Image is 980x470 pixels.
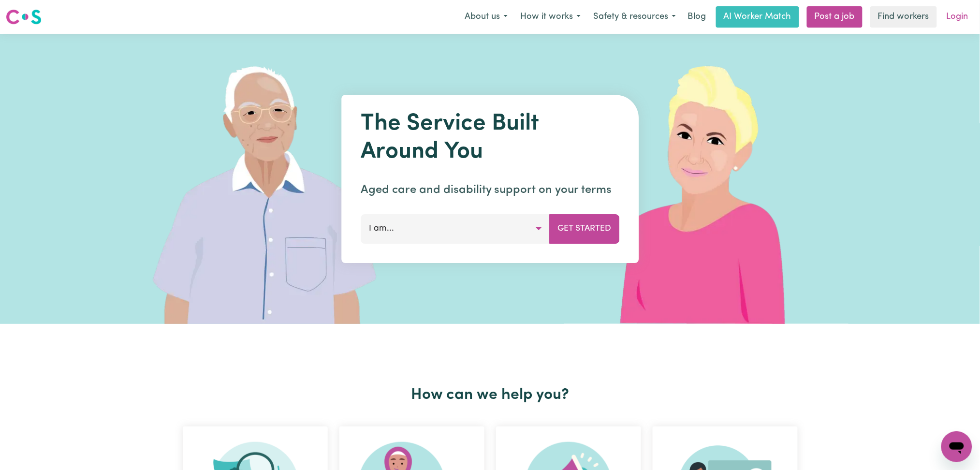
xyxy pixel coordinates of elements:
[549,214,619,243] button: Get Started
[361,214,550,243] button: I am...
[361,110,619,166] h1: The Service Built Around You
[587,7,682,27] button: Safety & resources
[716,6,799,28] a: AI Worker Match
[807,6,863,28] a: Post a job
[514,7,587,27] button: How it works
[177,386,804,404] h2: How can we help you?
[6,6,42,28] a: Careseekers logo
[941,431,972,462] iframe: Button to launch messaging window
[870,6,937,28] a: Find workers
[682,6,712,28] a: Blog
[361,181,619,199] p: Aged care and disability support on your terms
[6,8,42,26] img: Careseekers logo
[941,6,974,28] a: Login
[458,7,514,27] button: About us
